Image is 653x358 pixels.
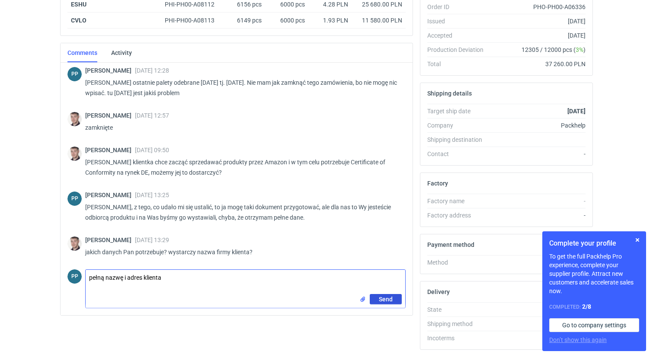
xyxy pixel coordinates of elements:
button: Send [370,294,402,304]
div: - [490,150,586,158]
div: Completed: [549,302,639,311]
div: Paweł Puch [67,67,82,81]
p: jakich danych Pan potrzebuje? wystarczy nazwa firmy klienta? [85,247,399,257]
div: Shipping method [427,320,490,328]
div: 37 260.00 PLN [490,60,586,68]
span: [DATE] 09:50 [135,147,169,153]
h2: Payment method [427,241,474,248]
h2: Shipping details [427,90,472,97]
span: [PERSON_NAME] [85,237,135,243]
span: [PERSON_NAME] [85,67,135,74]
div: Production Deviation [427,45,490,54]
div: [DATE] [490,31,586,40]
button: Don’t show this again [549,336,607,344]
div: Method [427,258,490,267]
span: [PERSON_NAME] [85,192,135,198]
p: [PERSON_NAME] ostatnie palety odebrane [DATE] tj. [DATE]. Nie mam jak zamknąć tego zamówienia, bo... [85,77,399,98]
textarea: pełną nazwę i adres klienta [86,270,405,294]
strong: 2 / 8 [582,303,591,310]
div: Total [427,60,490,68]
div: - [490,197,586,205]
div: Issued [427,17,490,26]
div: PHO-PH00-A06336 [490,3,586,11]
p: [PERSON_NAME] klientka chce zacząć sprzedawać produkty przez Amazon i w tym celu potrzebuje Certi... [85,157,399,178]
div: Order ID [427,3,490,11]
div: Factory name [427,197,490,205]
span: 12305 / 12000 pcs ( ) [522,45,586,54]
h2: Delivery [427,288,450,295]
div: Paweł Puch [67,192,82,206]
div: Paweł Puch [67,269,82,284]
span: [PERSON_NAME] [85,147,135,153]
span: [DATE] 12:57 [135,112,169,119]
figcaption: PP [67,192,82,206]
div: - [490,211,586,220]
div: Pickup [490,320,586,328]
div: 1.93 PLN [312,16,348,25]
div: - [490,258,586,267]
span: [DATE] 13:25 [135,192,169,198]
strong: [DATE] [567,108,586,115]
div: 6000 pcs [265,13,308,29]
div: 11 580.00 PLN [355,16,402,25]
button: Skip for now [632,235,643,245]
div: PHI-PH00-A08113 [165,16,223,25]
a: Activity [111,43,132,62]
h2: Factory [427,180,448,187]
a: Comments [67,43,97,62]
figcaption: PP [67,269,82,284]
img: Maciej Sikora [67,112,82,126]
span: [PERSON_NAME] [85,112,135,119]
img: Maciej Sikora [67,237,82,251]
p: [PERSON_NAME], z tego, co udało mi się ustalić, to ja mogę taki dokument przygotować, ale dla nas... [85,202,399,223]
div: 6149 pcs [226,13,265,29]
div: State [427,305,490,314]
div: [DATE] [490,17,586,26]
img: Maciej Sikora [67,147,82,161]
div: Contact [427,150,490,158]
a: ESHU [71,1,86,8]
div: Target ship date [427,107,490,115]
div: Shipped [490,305,586,314]
div: Accepted [427,31,490,40]
span: [DATE] 13:29 [135,237,169,243]
a: Go to company settings [549,318,639,332]
div: - [490,334,586,342]
div: Shipping destination [427,135,490,144]
a: CVLO [71,17,86,24]
h1: Complete your profile [549,238,639,249]
div: Company [427,121,490,130]
div: Factory address [427,211,490,220]
div: Packhelp [490,121,586,130]
p: To get the full Packhelp Pro experience, complete your supplier profile. Attract new customers an... [549,252,639,295]
span: Send [379,296,393,302]
span: [DATE] 12:28 [135,67,169,74]
figcaption: PP [67,67,82,81]
p: zamknięte [85,122,399,133]
span: 3% [576,46,583,53]
div: Incoterms [427,334,490,342]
